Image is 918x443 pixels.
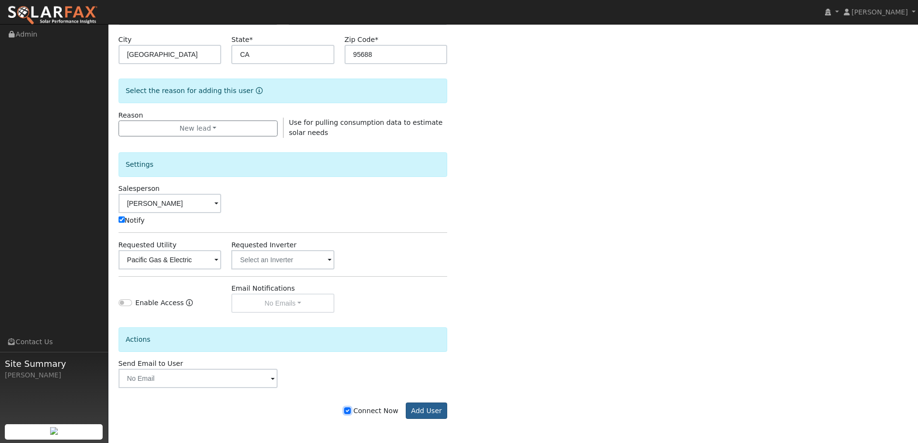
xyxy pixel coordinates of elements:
div: Select the reason for adding this user [119,79,448,103]
span: Required [375,36,378,43]
input: Notify [119,216,125,223]
label: Notify [119,215,145,226]
label: Requested Utility [119,240,177,250]
input: Connect Now [344,407,351,414]
div: Settings [119,152,448,177]
label: City [119,35,132,45]
a: Reason for new user [253,87,263,94]
label: Enable Access [135,298,184,308]
label: Email Notifications [231,283,295,294]
label: State [231,35,253,45]
input: Select a Utility [119,250,222,269]
a: Enable Access [186,298,193,313]
label: Requested Inverter [231,240,296,250]
input: Select an Inverter [231,250,334,269]
label: Salesperson [119,184,160,194]
span: Site Summary [5,357,103,370]
button: Add User [406,403,448,419]
label: Zip Code [345,35,378,45]
span: [PERSON_NAME] [851,8,908,16]
label: Connect Now [344,406,398,416]
button: New lead [119,121,278,137]
label: Send Email to User [119,359,183,369]
img: SolarFax [7,5,98,26]
label: Reason [119,110,143,121]
img: retrieve [50,427,58,435]
div: Actions [119,327,448,352]
span: Use for pulling consumption data to estimate solar needs [289,119,443,136]
div: [PERSON_NAME] [5,370,103,380]
input: No Email [119,369,278,388]
span: Required [249,36,253,43]
input: Select a User [119,194,222,213]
